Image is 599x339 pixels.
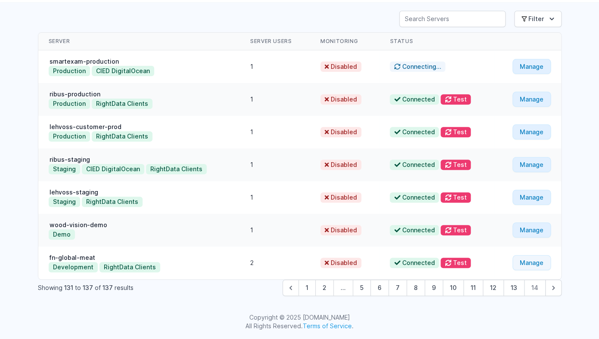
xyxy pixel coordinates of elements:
[240,116,310,148] td: 1
[390,258,439,268] span: Connected
[115,284,133,291] span: results
[399,11,506,27] input: Search Servers
[512,124,551,139] a: Manage
[390,62,445,72] span: Connecting...
[320,62,361,72] span: Disabled
[64,284,73,291] span: 131
[82,164,144,174] button: CIED DigitalOcean
[514,11,562,27] button: Filter
[483,280,504,296] button: Go to page 12
[320,94,361,105] span: Disabled
[240,148,310,181] td: 1
[390,94,439,105] span: Connected
[315,280,334,296] button: Go to page 2
[38,284,62,291] span: Showing
[146,164,207,174] button: RightData Clients
[443,280,464,296] button: Go to page 10
[240,83,310,116] td: 1
[303,322,352,330] a: Terms of Service
[320,225,361,235] span: Disabled
[390,160,439,170] span: Connected
[512,157,551,172] a: Manage
[320,192,361,203] span: Disabled
[83,284,93,291] span: 137
[49,58,120,65] a: smartexam-production
[353,280,371,296] button: Go to page 5
[240,247,310,279] td: 2
[310,33,379,50] th: Monitoring
[512,92,551,107] a: Manage
[388,280,407,296] button: Go to page 7
[49,131,90,142] button: Production
[49,156,91,163] a: ribus-staging
[390,127,439,137] span: Connected
[298,280,316,296] button: Go to page 1
[441,225,471,235] button: Test
[240,181,310,214] td: 1
[512,255,551,270] a: Manage
[92,66,154,76] button: CIED DigitalOcean
[49,197,80,207] button: Staging
[441,258,471,268] button: Test
[441,127,471,137] button: Test
[49,229,75,240] button: Demo
[82,197,143,207] button: RightData Clients
[49,164,80,174] button: Staging
[503,280,525,296] button: Go to page 13
[99,262,160,272] button: RightData Clients
[512,222,551,237] a: Manage
[92,131,152,142] button: RightData Clients
[75,284,81,291] span: to
[463,280,483,296] button: Go to page 11
[512,59,551,74] a: Manage
[49,90,101,98] a: ribus-production
[240,214,310,247] td: 1
[524,280,546,296] span: 14
[92,99,152,109] button: RightData Clients
[546,285,562,294] span: Next &raquo;
[512,190,551,205] a: Manage
[49,254,96,261] a: fn-global-meat
[425,280,443,296] button: Go to page 9
[379,33,494,50] th: Status
[320,258,361,268] span: Disabled
[370,280,389,296] button: Go to page 6
[102,284,113,291] span: 137
[49,188,99,196] a: lehvoss-staging
[240,50,310,83] td: 1
[441,192,471,203] button: Test
[407,280,425,296] button: Go to page 8
[441,94,471,105] button: Test
[240,33,310,50] th: Server Users
[441,160,471,170] button: Test
[390,192,439,203] span: Connected
[320,127,361,137] span: Disabled
[282,280,299,296] button: &laquo; Previous
[38,33,240,50] th: Server
[95,284,101,291] span: of
[390,225,439,235] span: Connected
[38,280,562,296] nav: Pagination Navigation
[49,99,90,109] button: Production
[49,123,122,130] a: lehvoss-customer-prod
[320,160,361,170] span: Disabled
[49,221,108,228] a: wood-vision-demo
[333,280,353,296] span: ...
[49,262,98,272] button: Development
[49,66,90,76] button: Production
